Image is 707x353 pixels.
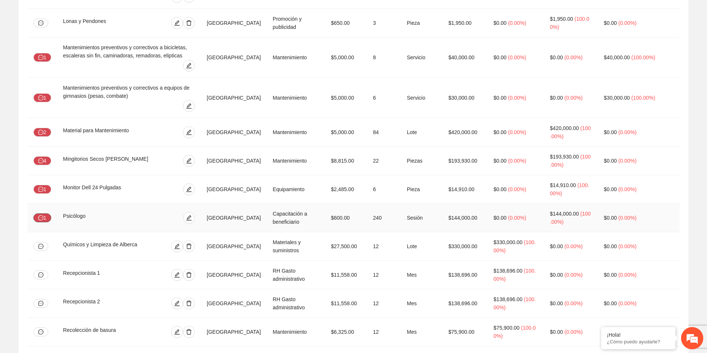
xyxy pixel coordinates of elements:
[367,78,401,118] td: 6
[201,9,267,37] td: [GEOGRAPHIC_DATA]
[183,183,195,195] button: edit
[63,240,154,252] div: Químicos y Limpieza de Alberca
[63,326,144,338] div: Recolección de basura
[494,325,520,331] span: $75,900.00
[564,243,583,249] span: ( 0.00% )
[367,175,401,204] td: 6
[494,268,523,274] span: $138,696.00
[183,20,194,26] span: delete
[618,20,636,26] span: ( 0.00% )
[183,269,195,281] button: delete
[38,329,43,334] span: message
[183,186,194,192] span: edit
[325,289,367,318] td: $11,558.00
[550,16,589,30] span: ( 100.00% )
[63,297,135,309] div: Recepcionista 2
[201,78,267,118] td: [GEOGRAPHIC_DATA]
[564,300,583,306] span: ( 0.00% )
[33,327,48,336] button: message
[267,289,325,318] td: RH Gasto administrativo
[267,318,325,346] td: Mantenimiento
[267,118,325,147] td: Mantenimiento
[401,289,442,318] td: Mes
[171,272,183,278] span: edit
[550,95,563,101] span: $0.00
[401,9,442,37] td: Pieza
[63,84,195,100] div: Mantenimientos preventivos y correctivos a equipos de gimnasios (pesas, combate)
[183,60,195,71] button: edit
[171,17,183,29] button: edit
[367,204,401,232] td: 240
[267,9,325,37] td: Promoción y publicidad
[367,318,401,346] td: 12
[171,20,183,26] span: edit
[367,261,401,289] td: 12
[33,93,51,102] button: message1
[183,240,195,252] button: delete
[201,261,267,289] td: [GEOGRAPHIC_DATA]
[604,272,617,278] span: $0.00
[401,78,442,118] td: Servicio
[494,158,507,164] span: $0.00
[401,37,442,78] td: Servicio
[325,147,367,175] td: $8,815.00
[564,272,583,278] span: ( 0.00% )
[550,329,563,335] span: $0.00
[33,53,51,62] button: message1
[442,204,488,232] td: $144,000.00
[494,186,507,192] span: $0.00
[550,300,563,306] span: $0.00
[267,204,325,232] td: Capacitación a beneficiario
[367,118,401,147] td: 84
[401,147,442,175] td: Piezas
[43,99,102,174] span: Estamos en línea.
[401,232,442,261] td: Lote
[367,289,401,318] td: 12
[183,63,194,69] span: edit
[564,95,583,101] span: ( 0.00% )
[494,325,536,339] span: ( 100.00% )
[201,204,267,232] td: [GEOGRAPHIC_DATA]
[201,118,267,147] td: [GEOGRAPHIC_DATA]
[63,269,135,281] div: Recepcionista 1
[618,186,636,192] span: ( 0.00% )
[604,95,630,101] span: $30,000.00
[550,182,576,188] span: $14,910.00
[550,154,591,168] span: ( 100.00% )
[508,95,526,101] span: ( 0.00% )
[550,211,579,217] span: $144,000.00
[607,332,670,338] div: ¡Hola!
[604,243,617,249] span: $0.00
[171,243,183,249] span: edit
[38,20,43,26] span: message
[183,17,195,29] button: delete
[183,329,194,335] span: delete
[183,126,195,138] button: edit
[63,212,134,224] div: Psicólogo
[325,318,367,346] td: $6,325.00
[325,261,367,289] td: $11,558.00
[631,54,655,60] span: ( 100.00% )
[201,289,267,318] td: [GEOGRAPHIC_DATA]
[201,37,267,78] td: [GEOGRAPHIC_DATA]
[201,232,267,261] td: [GEOGRAPHIC_DATA]
[550,125,579,131] span: $420,000.00
[201,318,267,346] td: [GEOGRAPHIC_DATA]
[63,155,166,167] div: Mingitorios Secos [PERSON_NAME]
[325,204,367,232] td: $600.00
[508,158,526,164] span: ( 0.00% )
[442,175,488,204] td: $14,910.00
[183,100,195,112] button: edit
[33,19,48,27] button: message
[367,147,401,175] td: 22
[604,129,617,135] span: $0.00
[631,95,655,101] span: ( 100.00% )
[442,37,488,78] td: $40,000.00
[267,232,325,261] td: Materiales y suministros
[442,147,488,175] td: $193,930.00
[325,118,367,147] td: $5,000.00
[63,183,152,195] div: Monitor Dell 24 Pulgadas
[494,239,523,245] span: $330,000.00
[183,129,194,135] span: edit
[63,126,156,138] div: Material para Mantenimiento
